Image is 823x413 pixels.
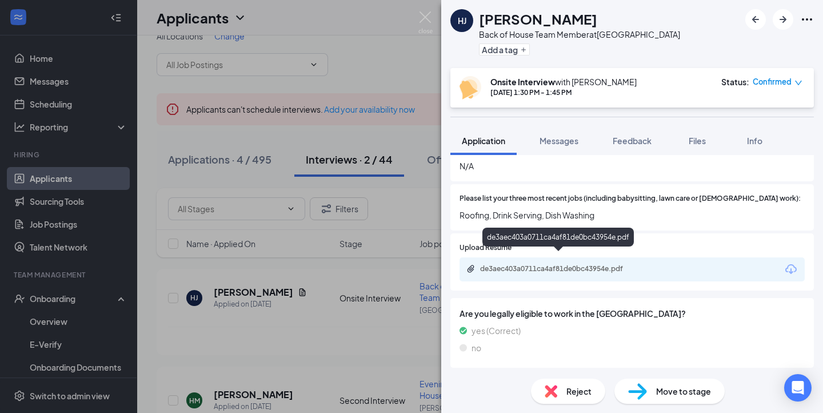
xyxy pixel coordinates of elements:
[747,136,762,146] span: Info
[520,46,527,53] svg: Plus
[482,228,634,247] div: de3aec403a0711ca4af81de0bc43954e.pdf
[479,43,530,55] button: PlusAdd a tag
[749,13,762,26] svg: ArrowLeftNew
[460,160,805,172] span: N/A
[784,374,812,402] div: Open Intercom Messenger
[773,9,793,30] button: ArrowRight
[460,243,512,253] span: Upload Resume
[472,341,481,354] span: no
[479,9,597,29] h1: [PERSON_NAME]
[479,29,680,40] div: Back of House Team Member at [GEOGRAPHIC_DATA]
[460,193,801,204] span: Please list your three most recent jobs (including babysitting, lawn care or [DEMOGRAPHIC_DATA] w...
[472,324,521,337] span: yes (Correct)
[753,76,792,88] span: Confirmed
[466,264,652,275] a: Paperclipde3aec403a0711ca4af81de0bc43954e.pdf
[566,385,592,398] span: Reject
[794,79,802,87] span: down
[460,209,805,221] span: Roofing, Drink Serving, Dish Washing
[656,385,711,398] span: Move to stage
[613,136,652,146] span: Feedback
[458,15,466,26] div: HJ
[466,264,476,273] svg: Paperclip
[776,13,790,26] svg: ArrowRight
[460,307,805,320] span: Are you legally eligible to work in the [GEOGRAPHIC_DATA]?
[490,77,555,87] b: Onsite Interview
[689,136,706,146] span: Files
[784,263,798,276] svg: Download
[745,9,766,30] button: ArrowLeftNew
[490,76,637,88] div: with [PERSON_NAME]
[721,76,749,88] div: Status :
[480,264,640,273] div: de3aec403a0711ca4af81de0bc43954e.pdf
[462,136,505,146] span: Application
[490,88,637,97] div: [DATE] 1:30 PM - 1:45 PM
[800,13,814,26] svg: Ellipses
[540,136,578,146] span: Messages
